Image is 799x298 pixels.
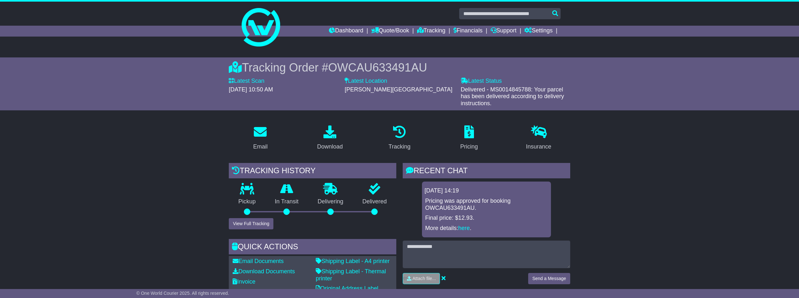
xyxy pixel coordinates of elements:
a: Shipping Label - A4 printer [316,258,390,264]
a: Dashboard [329,26,363,37]
p: More details: . [425,225,548,232]
div: Download [317,142,343,151]
div: Tracking history [229,163,396,180]
p: Delivering [308,198,353,205]
p: Delivered [353,198,397,205]
a: Tracking [417,26,445,37]
div: RECENT CHAT [403,163,570,180]
div: Tracking [389,142,410,151]
span: Delivered - MS0014845788: Your parcel has been delivered according to delivery instructions. [461,86,564,106]
span: © One World Courier 2025. All rights reserved. [136,291,229,296]
div: Insurance [526,142,551,151]
a: Email Documents [233,258,284,264]
p: Pickup [229,198,265,205]
label: Latest Location [345,78,387,85]
a: Invoice [233,278,255,285]
span: OWCAU633491AU [328,61,427,74]
a: Download Documents [233,268,295,275]
a: Pricing [456,123,482,153]
a: Insurance [522,123,555,153]
a: Support [491,26,517,37]
button: View Full Tracking [229,218,273,229]
a: Original Address Label [316,285,378,292]
a: Financials [453,26,483,37]
div: [DATE] 14:19 [425,187,548,194]
p: Final price: $12.93. [425,215,548,222]
p: Pricing was approved for booking OWCAU633491AU. [425,198,548,211]
div: Email [253,142,268,151]
button: Send a Message [528,273,570,284]
label: Latest Scan [229,78,264,85]
a: Tracking [384,123,415,153]
div: Tracking Order # [229,61,570,74]
label: Latest Status [461,78,502,85]
div: Quick Actions [229,239,396,256]
a: Download [313,123,347,153]
a: here [458,225,470,231]
span: [PERSON_NAME][GEOGRAPHIC_DATA] [345,86,452,93]
span: [DATE] 10:50 AM [229,86,273,93]
p: In Transit [265,198,308,205]
a: Email [249,123,272,153]
a: Settings [524,26,553,37]
a: Shipping Label - Thermal printer [316,268,386,282]
a: Quote/Book [371,26,409,37]
div: Pricing [460,142,478,151]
